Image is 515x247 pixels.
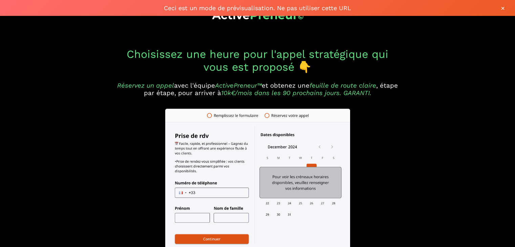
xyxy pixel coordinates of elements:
h1: Choisissez une heure pour l'appel stratégique qui vous est proposé 👇 [115,44,400,77]
span: Ceci est un mode de prévisualisation. Ne pas utiliser cette URL [7,4,508,12]
button: × [497,3,508,14]
i: Réservez un appel [117,82,174,89]
i: feuille de route claire [309,82,376,89]
i: ActivePreneur™ [215,82,262,89]
i: 10k€/mois dans les 90 prochains jours. GARANTI. [221,89,371,97]
h3: avec l'équipe et obtenez une , étape par étape, pour arriver à [115,80,400,98]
